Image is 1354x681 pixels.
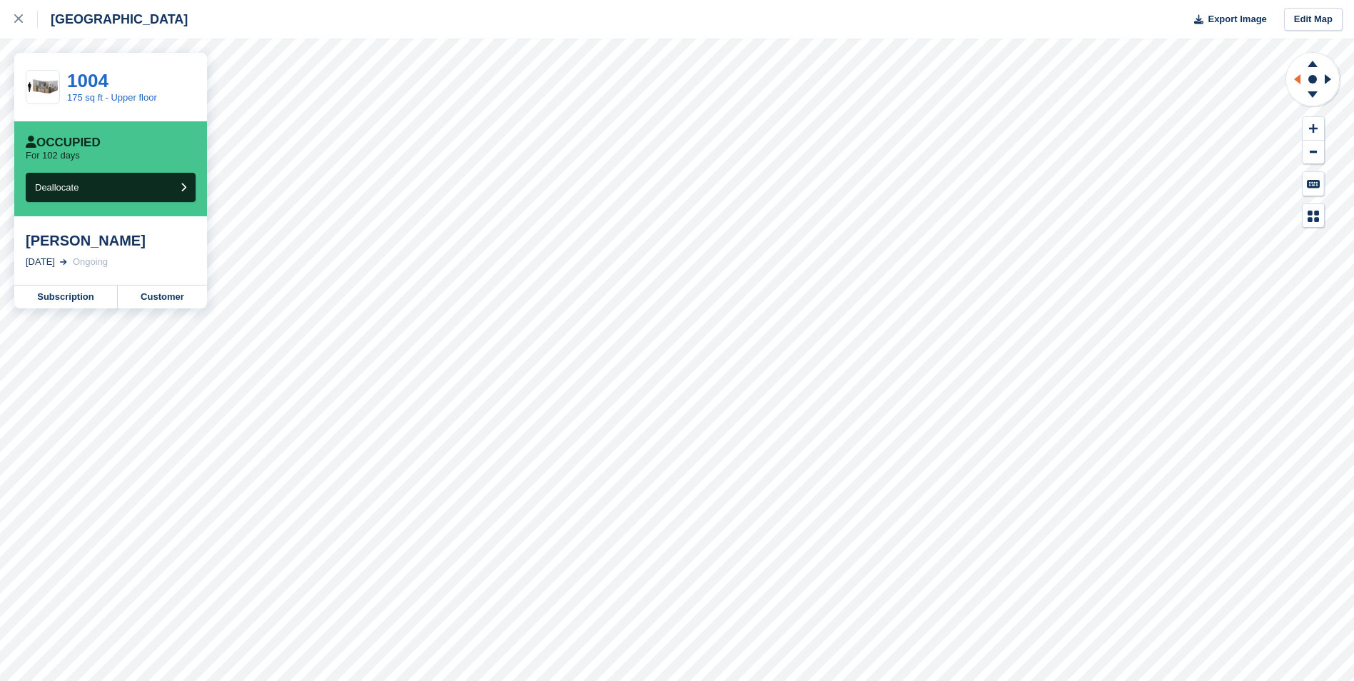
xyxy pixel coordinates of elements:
button: Zoom In [1303,117,1324,141]
a: Customer [118,286,207,308]
div: Occupied [26,136,101,150]
div: [GEOGRAPHIC_DATA] [38,11,188,28]
button: Map Legend [1303,204,1324,228]
a: Subscription [14,286,118,308]
span: Export Image [1208,12,1266,26]
button: Export Image [1186,8,1267,31]
div: [DATE] [26,255,55,269]
div: [PERSON_NAME] [26,232,196,249]
a: Edit Map [1284,8,1343,31]
button: Keyboard Shortcuts [1303,172,1324,196]
img: arrow-right-light-icn-cde0832a797a2874e46488d9cf13f60e5c3a73dbe684e267c42b8395dfbc2abf.svg [60,259,67,265]
a: 1004 [67,70,108,91]
p: For 102 days [26,150,80,161]
a: 175 sq ft - Upper floor [67,92,157,103]
img: 175-sqft-unit%20(1).jpg [26,75,59,100]
button: Deallocate [26,173,196,202]
button: Zoom Out [1303,141,1324,164]
div: Ongoing [73,255,108,269]
span: Deallocate [35,182,79,193]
